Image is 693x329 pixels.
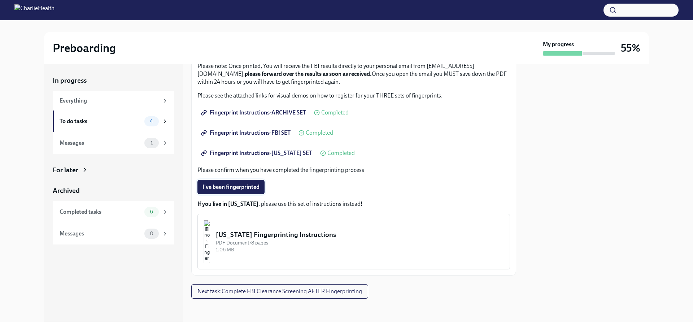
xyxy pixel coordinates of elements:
a: For later [53,165,174,175]
strong: My progress [543,40,574,48]
div: [US_STATE] Fingerprinting Instructions [216,230,504,239]
a: Everything [53,91,174,111]
a: To do tasks4 [53,111,174,132]
span: I've been fingerprinted [202,183,260,191]
div: To do tasks [60,117,141,125]
div: Everything [60,97,159,105]
span: Fingerprint Instructions-ARCHIVE SET [202,109,306,116]
strong: If you live in [US_STATE] [197,200,258,207]
span: 1 [146,140,157,146]
div: For later [53,165,78,175]
a: Fingerprint Instructions-[US_STATE] SET [197,146,317,160]
a: Messages1 [53,132,174,154]
a: Fingerprint Instructions-FBI SET [197,126,296,140]
p: Please confirm when you have completed the fingerprinting process [197,166,510,174]
span: 0 [145,231,158,236]
p: Please see the attached links for visual demos on how to register for your THREE sets of fingerpr... [197,92,510,100]
div: Messages [60,139,141,147]
span: Completed [327,150,355,156]
a: In progress [53,76,174,85]
h2: Preboarding [53,41,116,55]
img: Illinois Fingerprinting Instructions [204,220,210,263]
button: Next task:Complete FBI Clearance Screening AFTER Fingerprinting [191,284,368,299]
div: Messages [60,230,141,238]
div: 1.06 MB [216,246,504,253]
span: Next task : Complete FBI Clearance Screening AFTER Fingerprinting [197,288,362,295]
img: CharlieHealth [14,4,55,16]
a: Fingerprint Instructions-ARCHIVE SET [197,105,311,120]
a: Messages0 [53,223,174,244]
span: Fingerprint Instructions-FBI SET [202,129,291,137]
span: Fingerprint Instructions-[US_STATE] SET [202,150,312,157]
span: 6 [145,209,157,215]
a: Archived [53,186,174,195]
h3: 55% [621,42,640,55]
button: [US_STATE] Fingerprinting InstructionsPDF Document•8 pages1.06 MB [197,214,510,269]
div: Completed tasks [60,208,141,216]
a: Completed tasks6 [53,201,174,223]
span: Completed [321,110,349,116]
span: 4 [145,118,157,124]
span: Completed [306,130,333,136]
button: I've been fingerprinted [197,180,265,194]
p: , please use this set of instructions instead! [197,200,510,208]
strong: please forward over the results as soon as received. [245,70,372,77]
div: PDF Document • 8 pages [216,239,504,246]
p: Please note: Once printed, You will receive the FBI results directly to your personal email from ... [197,62,510,86]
